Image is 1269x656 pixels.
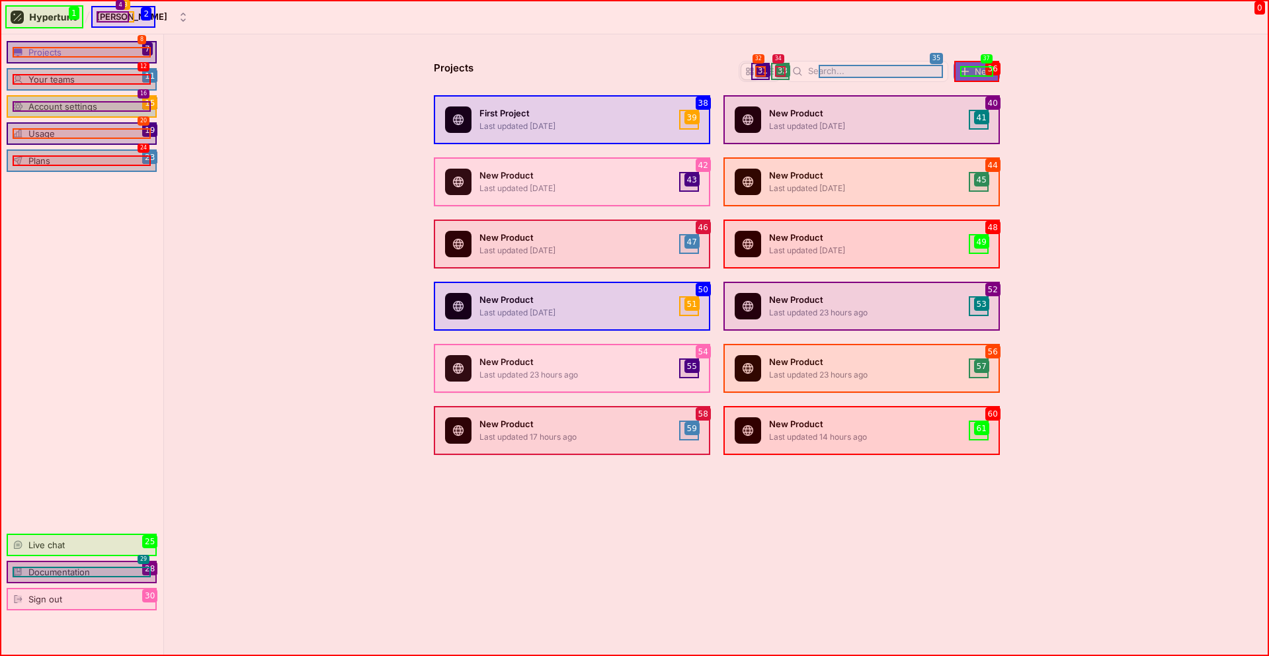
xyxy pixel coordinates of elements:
[479,231,671,245] p: New Product
[91,6,194,28] button: [PERSON_NAME]
[97,11,167,22] div: [PERSON_NAME]
[7,68,157,91] a: Your teams
[28,128,55,139] div: Usage
[28,155,50,166] div: Plans
[7,561,157,583] a: Documentation
[769,169,961,183] p: New Product
[28,101,97,112] div: Account settings
[479,294,671,307] p: New Product
[28,74,75,85] div: Your teams
[28,540,65,550] div: Live chat
[769,418,961,431] p: New Product
[479,183,671,194] p: Last updated [DATE]
[975,67,994,75] span: New
[7,122,157,145] a: Usage
[479,356,671,369] p: New Product
[7,149,157,172] a: Plans
[769,431,961,443] p: Last updated 14 hours ago
[769,307,961,319] p: Last updated 23 hours ago
[769,356,961,369] p: New Product
[479,169,671,183] p: New Product
[479,418,671,431] p: New Product
[808,65,942,78] input: Search...
[769,369,961,381] p: Last updated 23 hours ago
[769,120,961,132] p: Last updated [DATE]
[479,431,671,443] p: Last updated 17 hours ago
[479,120,671,132] p: Last updated [DATE]
[28,594,62,604] div: Sign out
[769,294,961,307] p: New Product
[769,183,961,194] p: Last updated [DATE]
[769,107,961,120] p: New Product
[479,307,671,319] p: Last updated [DATE]
[479,369,671,381] p: Last updated 23 hours ago
[434,61,473,82] p: Projects
[479,245,671,257] p: Last updated [DATE]
[479,107,671,120] p: First Project
[28,47,61,58] div: Projects
[7,95,157,118] a: Account settings
[7,41,157,63] a: Projects
[954,61,1000,82] button: New
[28,567,90,577] div: Documentation
[769,231,961,245] p: New Product
[769,245,961,257] p: Last updated [DATE]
